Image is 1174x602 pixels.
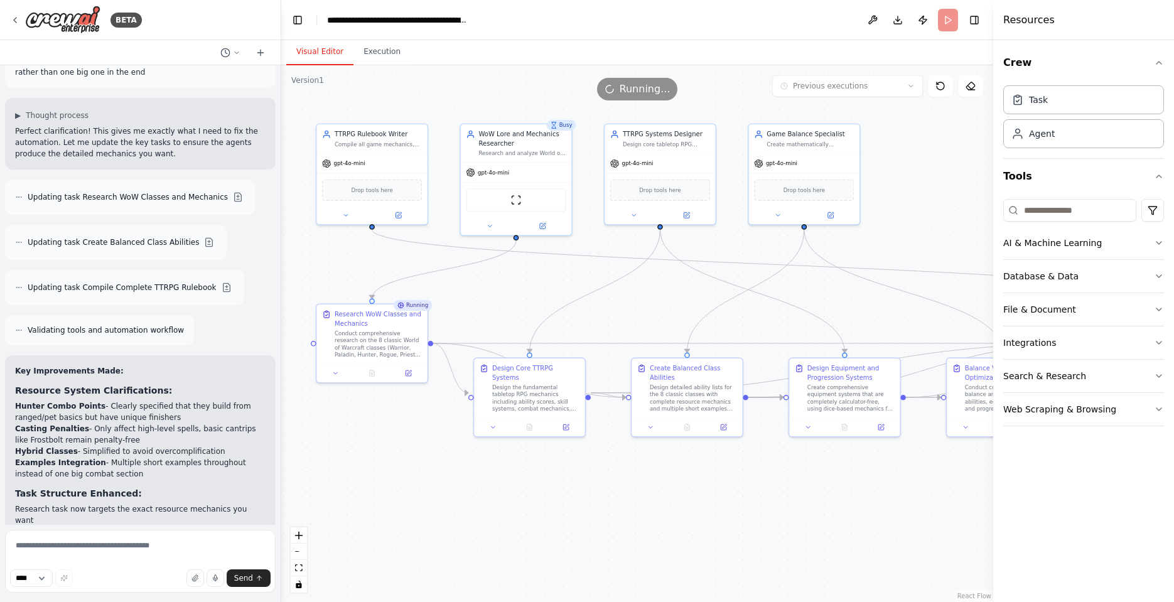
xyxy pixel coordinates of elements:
div: TTRPG Rulebook Writer [335,130,422,139]
div: Design Core TTRPG SystemsDesign the fundamental tabletop RPG mechanics including ability scores, ... [473,357,586,437]
button: fit view [291,560,307,576]
button: Database & Data [1003,260,1164,293]
div: Search & Research [1003,370,1086,382]
a: React Flow attribution [957,593,991,599]
div: Game Balance Specialist [767,130,854,139]
strong: Key Improvements Made: [15,367,124,375]
button: Open in side panel [866,422,897,433]
div: Design Core TTRPG Systems [492,364,579,382]
button: Open in side panel [551,422,581,433]
strong: Resource System Clarifications: [15,385,172,395]
button: No output available [826,422,864,433]
div: TTRPG Systems DesignerDesign core tabletop RPG mechanics that translate MMO-style progression, co... [604,124,716,225]
g: Edge from ea8abbf8-edea-4f6f-83e1-e7cb305187a0 to a55833e0-b147-4487-be41-c63fc067a4b2 [682,230,809,353]
g: Edge from 7b0f480e-84ab-45a6-ad24-840cb2d13cf6 to a6b2cfd5-2674-4d79-9bfc-42750a01a65a [367,230,1164,299]
nav: breadcrumb [327,14,468,26]
div: Database & Data [1003,270,1079,282]
li: - Only affect high-level spells, basic cantrips like Frostbolt remain penalty-free [15,423,266,446]
strong: Hybrid Classes [15,447,78,456]
span: Updating task Create Balanced Class Abilities [28,237,199,247]
span: gpt-4o-mini [334,160,365,167]
g: Edge from 18007645-d69d-49f1-aef2-fa1a5dc6f59b to 58f08f4a-4a4c-4f7b-a757-36f937dc9fd7 [655,230,849,353]
button: File & Document [1003,293,1164,326]
button: Open in side panel [373,210,424,220]
div: Version 1 [291,75,324,85]
div: AI & Machine Learning [1003,237,1102,249]
div: Web Scraping & Browsing [1003,403,1116,416]
button: Search & Research [1003,360,1164,392]
strong: Task Structure Enhanced: [15,488,142,498]
div: Design the fundamental tabletop RPG mechanics including ability scores, skill systems, combat mec... [492,384,579,412]
button: Execution [353,39,411,65]
div: Conduct comprehensive research on the 8 classic World of Warcraft classes (Warrior, Paladin, Hunt... [335,330,422,358]
div: Busy [547,120,576,131]
button: Previous executions [772,75,923,97]
button: toggle interactivity [291,576,307,593]
div: Crew [1003,80,1164,158]
h4: Resources [1003,13,1055,28]
button: zoom out [291,544,307,560]
div: WoW Lore and Mechanics Researcher [478,130,566,148]
span: gpt-4o-mini [766,160,797,167]
img: Logo [25,6,100,34]
span: Updating task Compile Complete TTRPG Rulebook [28,282,217,293]
li: Research task now targets the exact resource mechanics you want [15,503,266,526]
button: Open in side panel [805,210,856,220]
div: File & Document [1003,303,1076,316]
button: Hide right sidebar [966,11,983,29]
li: - Multiple short examples throughout instead of one big combat section [15,457,266,480]
img: ScrapeWebsiteTool [510,195,521,205]
div: Compile all game mechanics, class abilities, equipment systems, and balance frameworks into a com... [335,141,422,148]
span: Send [234,573,253,583]
strong: Casting Penalties [15,424,89,433]
button: Start a new chat [250,45,271,60]
button: Open in side panel [661,210,712,220]
g: Edge from 933cb6f1-641c-4bce-a05a-2b6acff51642 to a6b2cfd5-2674-4d79-9bfc-42750a01a65a [433,339,1099,348]
button: Upload files [186,569,204,587]
div: Balance Validation and OptimizationConduct comprehensive balance analysis of all class abilities,... [946,357,1058,437]
p: Perfect clarification! This gives me exactly what I need to fix the automation. Let me update the... [15,126,266,159]
button: Open in side panel [708,422,739,433]
div: Create mathematically balanced class abilities, equipment systems, and progression mechanics usin... [767,141,854,148]
div: React Flow controls [291,527,307,593]
strong: Examples Integration [15,458,106,467]
span: Validating tools and automation workflow [28,325,184,335]
span: ▶ [15,110,21,121]
span: gpt-4o-mini [478,169,509,176]
button: Send [227,569,271,587]
div: Create comprehensive equipment systems that are completely calculator-free, using dice-based mech... [807,384,895,412]
button: Visual Editor [286,39,353,65]
g: Edge from a55833e0-b147-4487-be41-c63fc067a4b2 to a6b2cfd5-2674-4d79-9bfc-42750a01a65a [748,339,1099,402]
div: Design Equipment and Progression SystemsCreate comprehensive equipment systems that are completel... [789,357,901,437]
button: No output available [353,368,391,379]
button: Integrations [1003,326,1164,359]
span: Updating task Research WoW Classes and Mechanics [28,192,228,202]
g: Edge from c06d41c2-88f1-4906-b5c3-3c7dbc19d803 to 933cb6f1-641c-4bce-a05a-2b6acff51642 [367,240,520,298]
div: Design Equipment and Progression Systems [807,364,895,382]
button: Improve this prompt [55,569,73,587]
div: Running [394,300,432,311]
div: Integrations [1003,336,1056,349]
span: Drop tools here [784,186,825,195]
button: Click to speak your automation idea [207,569,224,587]
span: Running... [620,82,670,97]
li: - Simplified to avoid overcomplification [15,446,266,457]
button: AI & Machine Learning [1003,227,1164,259]
div: Conduct comprehensive balance analysis of all class abilities, equipment systems, and progression... [965,384,1052,412]
div: Create Balanced Class AbilitiesDesign detailed ability lists for the 8 classic classes with compl... [631,357,743,437]
button: Hide left sidebar [289,11,306,29]
div: Design detailed ability lists for the 8 classic classes with complete resource mechanics and mult... [650,384,737,412]
span: Drop tools here [351,186,392,195]
div: RunningResearch WoW Classes and MechanicsConduct comprehensive research on the 8 classic World of... [316,303,428,383]
g: Edge from 18007645-d69d-49f1-aef2-fa1a5dc6f59b to 37bce72a-6eec-488a-afc5-4bfae1580e09 [525,230,664,353]
div: Tools [1003,194,1164,436]
button: Open in side panel [393,368,424,379]
div: Research WoW Classes and Mechanics [335,309,422,328]
div: Agent [1029,127,1055,140]
button: Crew [1003,45,1164,80]
span: Drop tools here [639,186,681,195]
g: Edge from 933cb6f1-641c-4bce-a05a-2b6acff51642 to 37bce72a-6eec-488a-afc5-4bfae1580e09 [433,339,468,397]
g: Edge from ea8abbf8-edea-4f6f-83e1-e7cb305187a0 to b01ba989-5862-49c2-ac95-911ba19ba6ee [800,230,1007,353]
button: Web Scraping & Browsing [1003,393,1164,426]
div: Design core tabletop RPG mechanics that translate MMO-style progression, combat, and character ad... [623,141,710,148]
